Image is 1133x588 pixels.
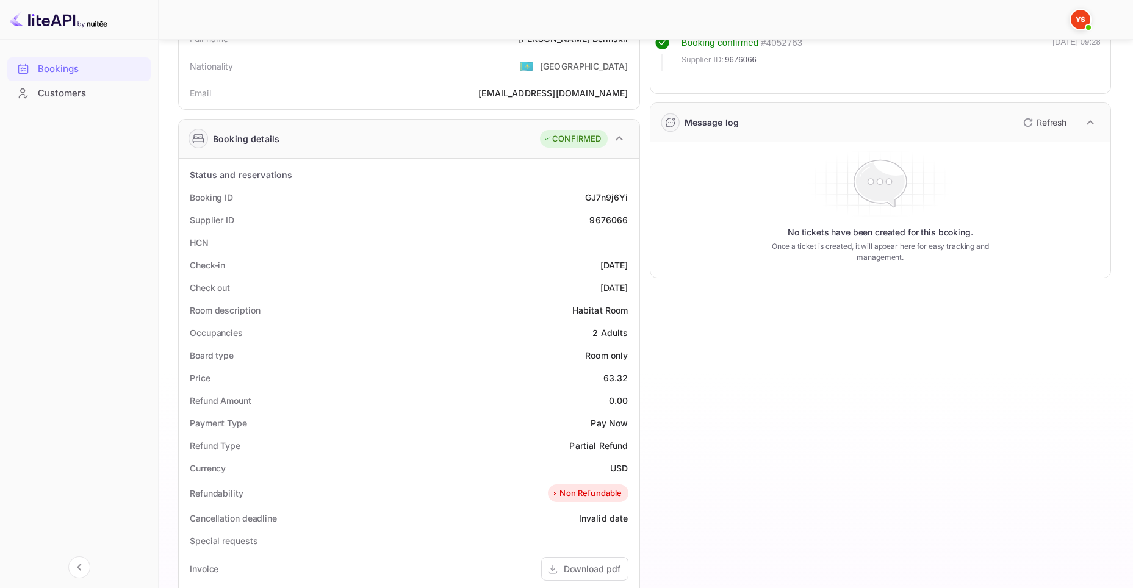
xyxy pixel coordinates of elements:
div: Non Refundable [551,487,622,500]
div: Currency [190,462,226,475]
div: Refundability [190,487,243,500]
div: Supplier ID [190,213,234,226]
div: Invoice [190,562,218,575]
div: USD [610,462,628,475]
div: Booking ID [190,191,233,204]
div: 63.32 [603,371,628,384]
div: Refund Type [190,439,240,452]
div: Pay Now [591,417,628,429]
button: Collapse navigation [68,556,90,578]
button: Refresh [1016,113,1071,132]
div: [DATE] [600,259,628,271]
div: 9676066 [589,213,628,226]
div: Room only [585,349,628,362]
a: Bookings [7,57,151,80]
div: Message log [685,116,739,129]
div: Email [190,87,211,99]
div: Board type [190,349,234,362]
div: Booking confirmed [682,36,759,50]
div: Refund Amount [190,394,251,407]
div: Check-in [190,259,225,271]
img: LiteAPI logo [10,10,107,29]
div: Occupancies [190,326,243,339]
div: Customers [38,87,145,101]
div: Special requests [190,534,257,547]
div: Status and reservations [190,168,292,181]
span: Supplier ID: [682,54,724,66]
div: Habitat Room [572,304,628,317]
div: Booking details [213,132,279,145]
div: Price [190,371,210,384]
div: GJ7n9j6Yi [585,191,628,204]
div: Bookings [7,57,151,81]
div: Cancellation deadline [190,512,277,525]
div: Nationality [190,60,234,73]
div: CONFIRMED [543,133,601,145]
div: HCN [190,236,209,249]
div: [DATE] 09:28 [1052,36,1101,71]
div: 0.00 [609,394,628,407]
a: Customers [7,82,151,104]
div: Download pdf [564,562,620,575]
div: Bookings [38,62,145,76]
div: [GEOGRAPHIC_DATA] [540,60,628,73]
div: # 4052763 [761,36,802,50]
p: Refresh [1037,116,1066,129]
div: [DATE] [600,281,628,294]
div: [EMAIL_ADDRESS][DOMAIN_NAME] [478,87,628,99]
p: Once a ticket is created, it will appear here for easy tracking and management. [757,241,1004,263]
div: Payment Type [190,417,247,429]
p: No tickets have been created for this booking. [788,226,973,238]
div: Invalid date [579,512,628,525]
div: Room description [190,304,260,317]
span: 9676066 [725,54,757,66]
span: United States [520,55,534,77]
img: Yandex Support [1071,10,1090,29]
div: Partial Refund [569,439,628,452]
div: Check out [190,281,230,294]
div: Customers [7,82,151,106]
div: 2 Adults [592,326,628,339]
